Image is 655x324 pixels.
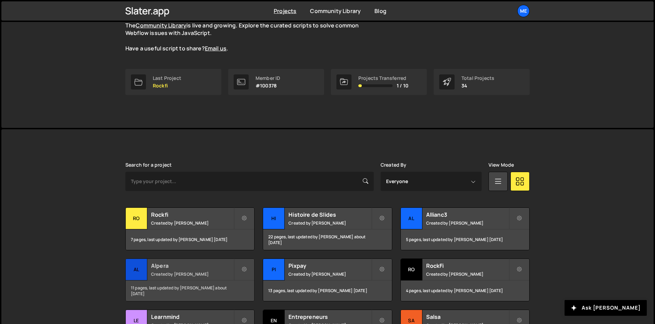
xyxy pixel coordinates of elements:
h2: Allianc3 [426,211,509,218]
div: Total Projects [461,75,494,81]
label: Search for a project [125,162,172,168]
div: Projects Transferred [358,75,408,81]
h2: Pixpay [288,262,371,269]
h2: Salsa [426,313,509,321]
p: The is live and growing. Explore the curated scripts to solve common Webflow issues with JavaScri... [125,22,372,52]
a: Al Allianc3 Created by [PERSON_NAME] 5 pages, last updated by [PERSON_NAME] [DATE] [400,207,530,250]
label: View Mode [489,162,514,168]
p: Rockfi [153,83,181,88]
div: Pi [263,259,285,280]
span: 1 / 10 [397,83,408,88]
a: Me [517,5,530,17]
div: Al [401,208,422,229]
a: Projects [274,7,296,15]
a: Blog [374,7,386,15]
a: Pi Pixpay Created by [PERSON_NAME] 13 pages, last updated by [PERSON_NAME] [DATE] [263,259,392,301]
small: Created by [PERSON_NAME] [151,271,234,277]
div: 13 pages, last updated by [PERSON_NAME] [DATE] [263,280,392,301]
p: 34 [461,83,494,88]
h2: Learnmind [151,313,234,321]
small: Created by [PERSON_NAME] [151,220,234,226]
div: Al [126,259,147,280]
div: 4 pages, last updated by [PERSON_NAME] [DATE] [401,280,529,301]
small: Created by [PERSON_NAME] [426,220,509,226]
h2: Alpera [151,262,234,269]
input: Type your project... [125,172,374,191]
div: Ro [401,259,422,280]
small: Created by [PERSON_NAME] [288,271,371,277]
div: Hi [263,208,285,229]
small: Created by [PERSON_NAME] [288,220,371,226]
h2: RockFi [426,262,509,269]
a: Community Library [310,7,361,15]
a: Ro Rockfi Created by [PERSON_NAME] 7 pages, last updated by [PERSON_NAME] [DATE] [125,207,255,250]
div: Member ID [256,75,280,81]
a: Community Library [136,22,186,29]
div: 22 pages, last updated by [PERSON_NAME] about [DATE] [263,229,392,250]
div: Ro [126,208,147,229]
h2: Histoire de Slides [288,211,371,218]
a: Last Project Rockfi [125,69,221,95]
a: Hi Histoire de Slides Created by [PERSON_NAME] 22 pages, last updated by [PERSON_NAME] about [DATE] [263,207,392,250]
div: 7 pages, last updated by [PERSON_NAME] [DATE] [126,229,254,250]
label: Created By [381,162,407,168]
p: #100378 [256,83,280,88]
div: Last Project [153,75,181,81]
h2: Entrepreneurs [288,313,371,321]
div: 5 pages, last updated by [PERSON_NAME] [DATE] [401,229,529,250]
a: Ro RockFi Created by [PERSON_NAME] 4 pages, last updated by [PERSON_NAME] [DATE] [400,259,530,301]
h2: Rockfi [151,211,234,218]
button: Ask [PERSON_NAME] [565,300,647,316]
div: 11 pages, last updated by [PERSON_NAME] about [DATE] [126,280,254,301]
a: Al Alpera Created by [PERSON_NAME] 11 pages, last updated by [PERSON_NAME] about [DATE] [125,259,255,301]
small: Created by [PERSON_NAME] [426,271,509,277]
a: Email us [205,45,226,52]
